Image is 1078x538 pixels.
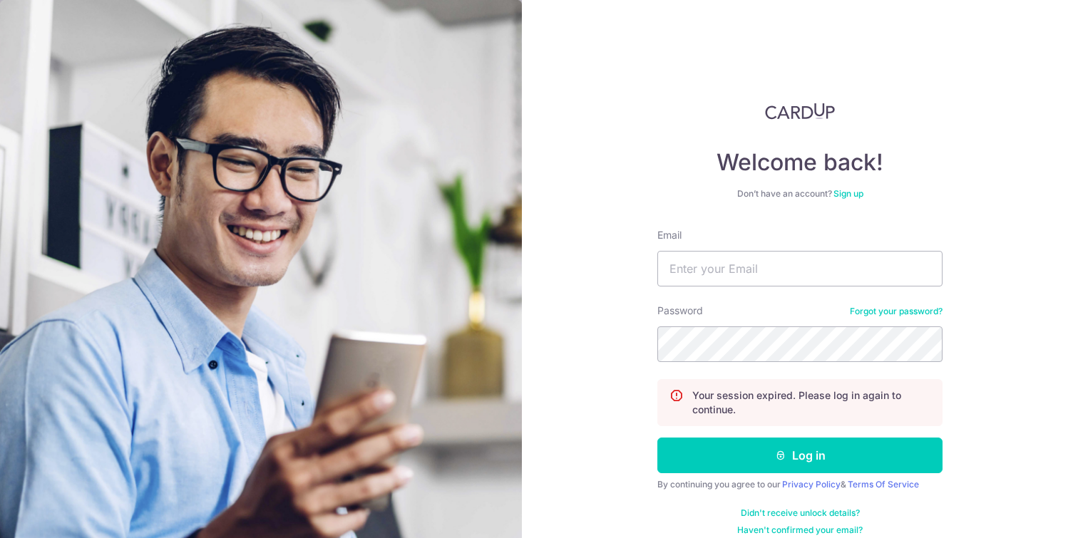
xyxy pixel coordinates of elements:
[657,438,943,473] button: Log in
[848,479,919,490] a: Terms Of Service
[692,388,930,417] p: Your session expired. Please log in again to continue.
[657,251,943,286] input: Enter your Email
[782,479,841,490] a: Privacy Policy
[850,306,943,317] a: Forgot your password?
[833,188,863,199] a: Sign up
[657,148,943,177] h4: Welcome back!
[657,479,943,490] div: By continuing you agree to our &
[657,228,682,242] label: Email
[657,188,943,200] div: Don’t have an account?
[741,507,860,519] a: Didn't receive unlock details?
[737,524,863,536] a: Haven't confirmed your email?
[657,304,703,318] label: Password
[765,103,835,120] img: CardUp Logo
